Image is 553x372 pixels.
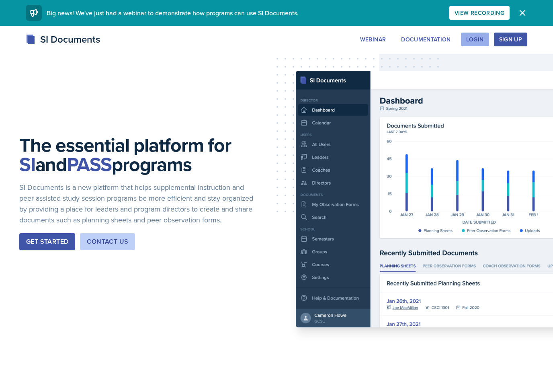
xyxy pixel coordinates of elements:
button: Documentation [396,33,456,46]
div: Get Started [26,237,68,247]
div: Contact Us [87,237,128,247]
button: Get Started [19,233,75,250]
div: Login [466,36,484,43]
div: SI Documents [26,32,100,47]
button: Login [461,33,489,46]
div: View Recording [455,10,504,16]
button: Contact Us [80,233,135,250]
button: Webinar [355,33,391,46]
button: View Recording [449,6,510,20]
div: Webinar [360,36,386,43]
span: Big news! We've just had a webinar to demonstrate how programs can use SI Documents. [47,8,299,17]
div: Sign Up [499,36,522,43]
div: Documentation [401,36,451,43]
button: Sign Up [494,33,527,46]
